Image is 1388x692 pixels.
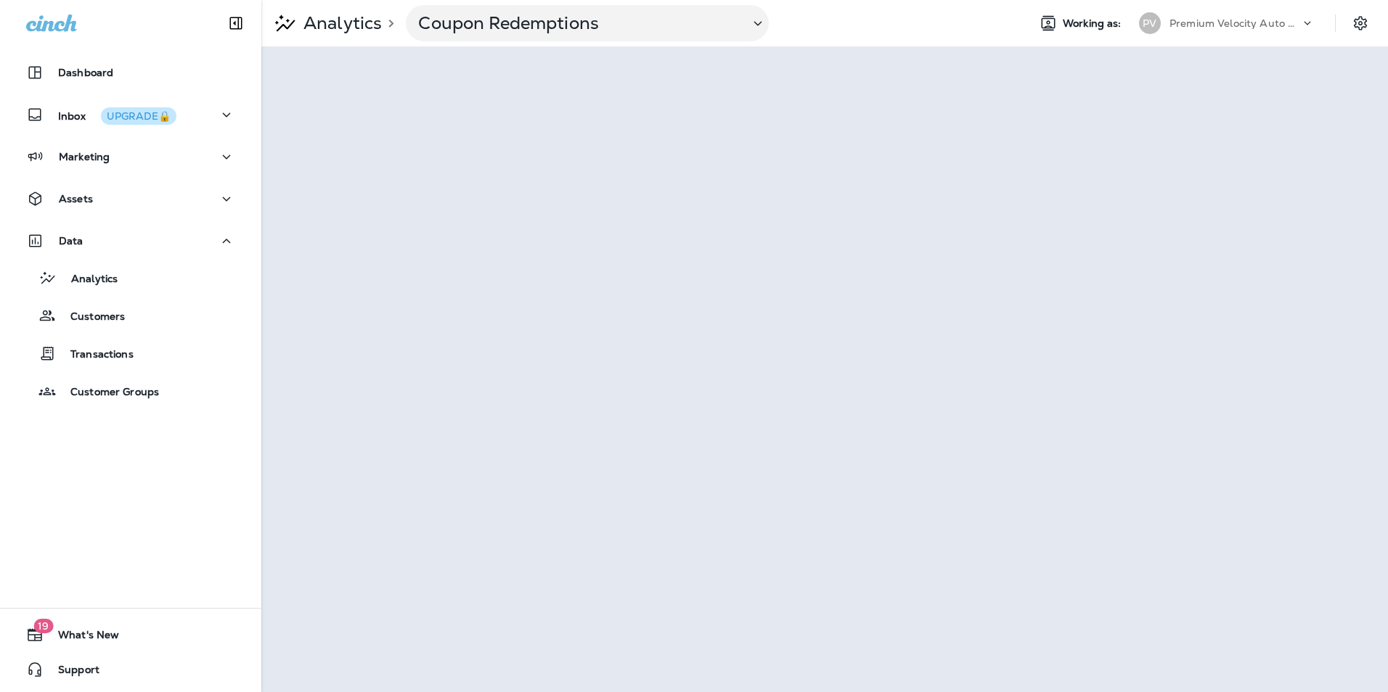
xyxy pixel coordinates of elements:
[15,100,247,129] button: InboxUPGRADE🔒
[15,338,247,368] button: Transactions
[58,107,176,123] p: Inbox
[1063,17,1124,30] span: Working as:
[59,193,93,205] p: Assets
[1139,12,1161,34] div: PV
[56,310,125,324] p: Customers
[298,12,382,34] p: Analytics
[418,12,738,34] p: Coupon Redemptions
[56,348,134,362] p: Transactions
[44,664,99,681] span: Support
[15,142,247,171] button: Marketing
[101,107,176,125] button: UPGRADE🔒
[15,300,247,331] button: Customers
[216,9,256,38] button: Collapse Sidebar
[59,151,110,162] p: Marketing
[382,17,394,29] p: >
[56,386,159,400] p: Customer Groups
[57,273,118,287] p: Analytics
[15,184,247,213] button: Assets
[44,629,119,646] span: What's New
[1169,17,1300,29] p: Premium Velocity Auto dba Jiffy Lube
[15,58,247,87] button: Dashboard
[58,67,113,78] p: Dashboard
[15,226,247,255] button: Data
[15,655,247,684] button: Support
[107,111,171,121] div: UPGRADE🔒
[33,619,53,633] span: 19
[15,376,247,406] button: Customer Groups
[1347,10,1373,36] button: Settings
[59,235,83,247] p: Data
[15,263,247,293] button: Analytics
[15,620,247,649] button: 19What's New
